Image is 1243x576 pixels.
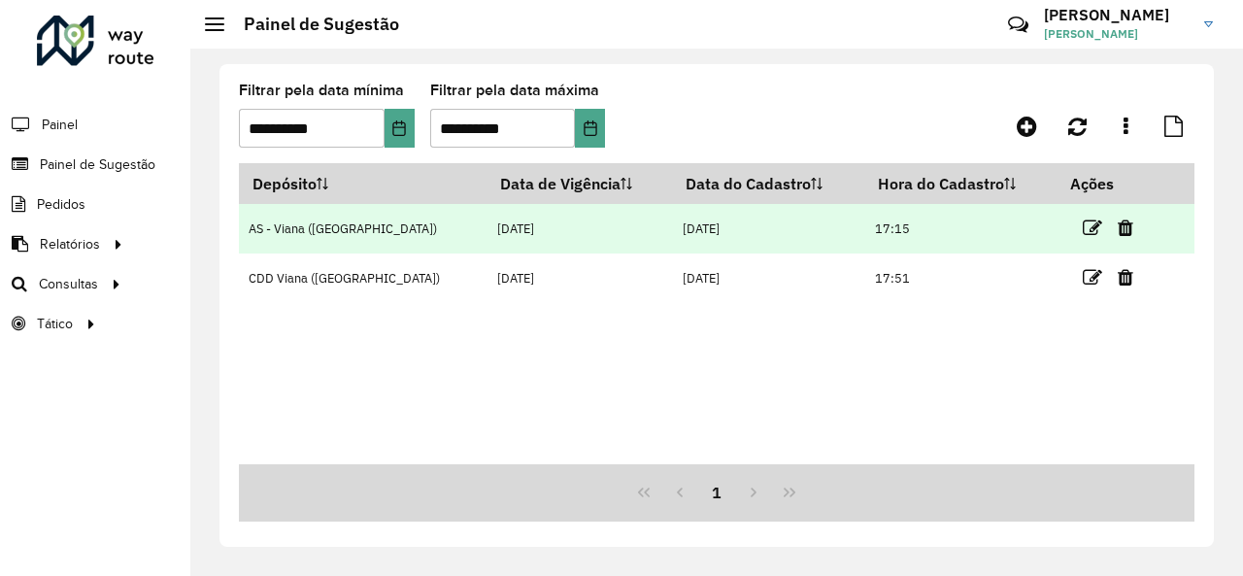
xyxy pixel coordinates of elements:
th: Ações [1058,163,1174,204]
span: Consultas [39,274,98,294]
span: Pedidos [37,194,85,215]
button: Choose Date [575,109,605,148]
a: Excluir [1118,215,1133,241]
label: Filtrar pela data máxima [430,79,599,102]
a: Editar [1083,215,1102,241]
span: Tático [37,314,73,334]
a: Excluir [1118,264,1133,290]
td: 17:51 [864,254,1058,303]
button: Choose Date [385,109,415,148]
span: Painel de Sugestão [40,154,155,175]
span: [PERSON_NAME] [1044,25,1190,43]
a: Contato Rápido [997,4,1039,46]
label: Filtrar pela data mínima [239,79,404,102]
td: [DATE] [487,254,673,303]
h2: Painel de Sugestão [224,14,399,35]
span: Relatórios [40,234,100,254]
span: Painel [42,115,78,135]
a: Editar [1083,264,1102,290]
th: Data de Vigência [487,163,673,204]
td: [DATE] [673,204,864,254]
h3: [PERSON_NAME] [1044,6,1190,24]
th: Depósito [239,163,487,204]
td: 17:15 [864,204,1058,254]
td: [DATE] [673,254,864,303]
th: Hora do Cadastro [864,163,1058,204]
td: [DATE] [487,204,673,254]
td: AS - Viana ([GEOGRAPHIC_DATA]) [239,204,487,254]
th: Data do Cadastro [673,163,864,204]
td: CDD Viana ([GEOGRAPHIC_DATA]) [239,254,487,303]
button: 1 [698,474,735,511]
